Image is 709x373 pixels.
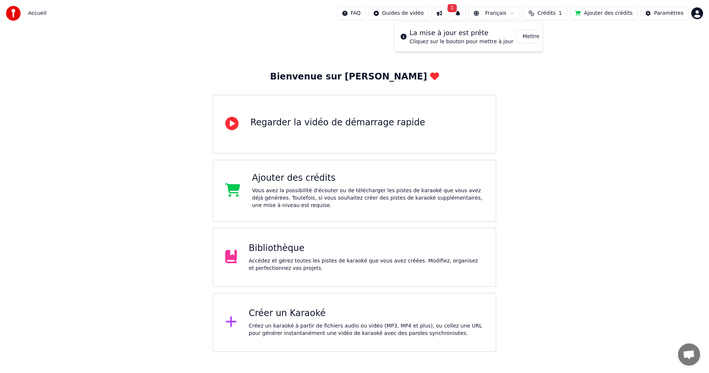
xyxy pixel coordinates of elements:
div: Cliquez sur le bouton pour mettre à jour [410,38,513,45]
button: Ajouter des crédits [570,7,637,20]
div: Regarder la vidéo de démarrage rapide [250,117,425,129]
div: Bibliothèque [249,243,484,254]
div: La mise à jour est prête [410,28,513,38]
span: Accueil [28,10,47,17]
span: 1 [559,10,562,17]
div: Créer un Karaoké [249,308,484,319]
button: Guides de vidéo [369,7,429,20]
div: Vous avez la possibilité d'écouter ou de télécharger les pistes de karaoké que vous avez déjà gén... [252,187,484,209]
img: youka [6,6,21,21]
nav: breadcrumb [28,10,47,17]
span: Crédits [537,10,555,17]
button: FAQ [337,7,366,20]
button: Paramètres [640,7,688,20]
button: Crédits1 [523,7,567,20]
div: Ajouter des crédits [252,172,484,184]
div: Ouvrir le chat [678,343,700,366]
span: 1 [448,4,457,12]
button: Mettre à Jour [516,30,562,43]
div: Créez un karaoké à partir de fichiers audio ou vidéo (MP3, MP4 et plus), ou collez une URL pour g... [249,322,484,337]
div: Accédez et gérez toutes les pistes de karaoké que vous avez créées. Modifiez, organisez et perfec... [249,257,484,272]
div: Paramètres [654,10,684,17]
div: Bienvenue sur [PERSON_NAME] [270,71,439,83]
button: 1 [450,7,466,20]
